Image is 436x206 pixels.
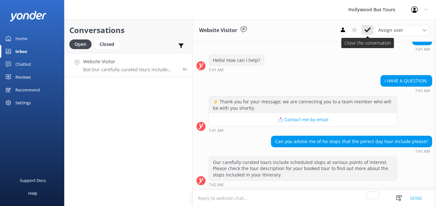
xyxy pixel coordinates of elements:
[378,27,403,34] span: Assign user
[183,66,187,72] span: Aug 21 2025 07:41am (UTC -07:00) America/Tijuana
[209,113,397,126] button: 📩 Contact me by email
[209,68,223,72] strong: 7:41 AM
[209,96,397,113] div: ⚡ Thank you for your message; we are connecting you to a team member who will be with you shortly.
[271,149,432,153] div: Aug 21 2025 07:41am (UTC -07:00) America/Tijuana
[69,24,187,36] h2: Conversations
[69,40,95,47] a: Open
[381,75,432,86] div: i HAVE A QUESTION.
[65,53,192,77] a: Website VisitorBot:Our carefully curated tours include scheduled stops at various points of inter...
[10,11,47,21] img: yonder-white-logo.png
[412,47,432,51] div: Aug 21 2025 07:41am (UTC -07:00) America/Tijuana
[15,71,31,83] div: Reviews
[69,39,92,49] div: Open
[15,32,27,45] div: Home
[20,174,46,187] div: Support Docs
[15,83,40,96] div: Recommend
[209,182,397,187] div: Aug 21 2025 07:42am (UTC -07:00) America/Tijuana
[15,45,27,58] div: Inbox
[193,190,436,206] textarea: To enrich screen reader interactions, please activate Accessibility in Grammarly extension settings
[209,67,264,72] div: Aug 21 2025 07:41am (UTC -07:00) America/Tijuana
[28,187,37,200] div: Help
[415,89,430,93] strong: 7:41 AM
[375,25,430,35] div: Assign User
[95,40,122,47] a: Closed
[209,183,223,187] strong: 7:42 AM
[271,136,432,147] div: Can you advise me of he stops that the perect day tour include please?
[95,39,119,49] div: Closed
[199,26,237,35] h3: Website Visitor
[15,58,31,71] div: Chatbot
[209,129,223,133] strong: 7:41 AM
[415,47,430,51] strong: 7:41 AM
[209,55,264,66] div: Hello! How can I help?
[83,67,178,73] p: Bot: Our carefully curated tours include scheduled stops at various points of interest. Please ch...
[209,128,397,133] div: Aug 21 2025 07:41am (UTC -07:00) America/Tijuana
[15,96,31,109] div: Settings
[415,150,430,153] strong: 7:41 AM
[209,157,397,180] div: Our carefully curated tours include scheduled stops at various points of interest. Please check t...
[380,88,432,93] div: Aug 21 2025 07:41am (UTC -07:00) America/Tijuana
[83,58,178,65] h4: Website Visitor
